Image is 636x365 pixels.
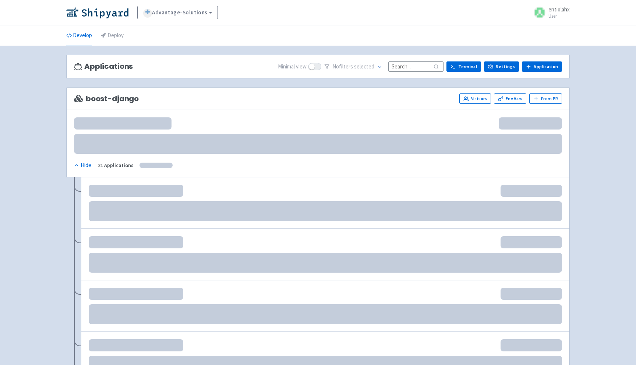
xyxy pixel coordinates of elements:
[66,7,128,18] img: Shipyard logo
[548,14,570,18] small: User
[522,61,562,72] a: Application
[529,7,570,18] a: entiolahx User
[74,161,92,170] button: Hide
[74,161,91,170] div: Hide
[332,63,374,71] span: No filter s
[548,6,570,13] span: entiolahx
[278,63,307,71] span: Minimal view
[137,6,218,19] a: Advantage-Solutions
[529,93,562,104] button: From PR
[459,93,491,104] a: Visitors
[98,161,134,170] div: 21 Applications
[446,61,481,72] a: Terminal
[484,61,519,72] a: Settings
[74,95,139,103] span: boost-django
[101,25,124,46] a: Deploy
[388,61,444,71] input: Search...
[66,25,92,46] a: Develop
[494,93,526,104] a: Env Vars
[354,63,374,70] span: selected
[74,62,133,71] h3: Applications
